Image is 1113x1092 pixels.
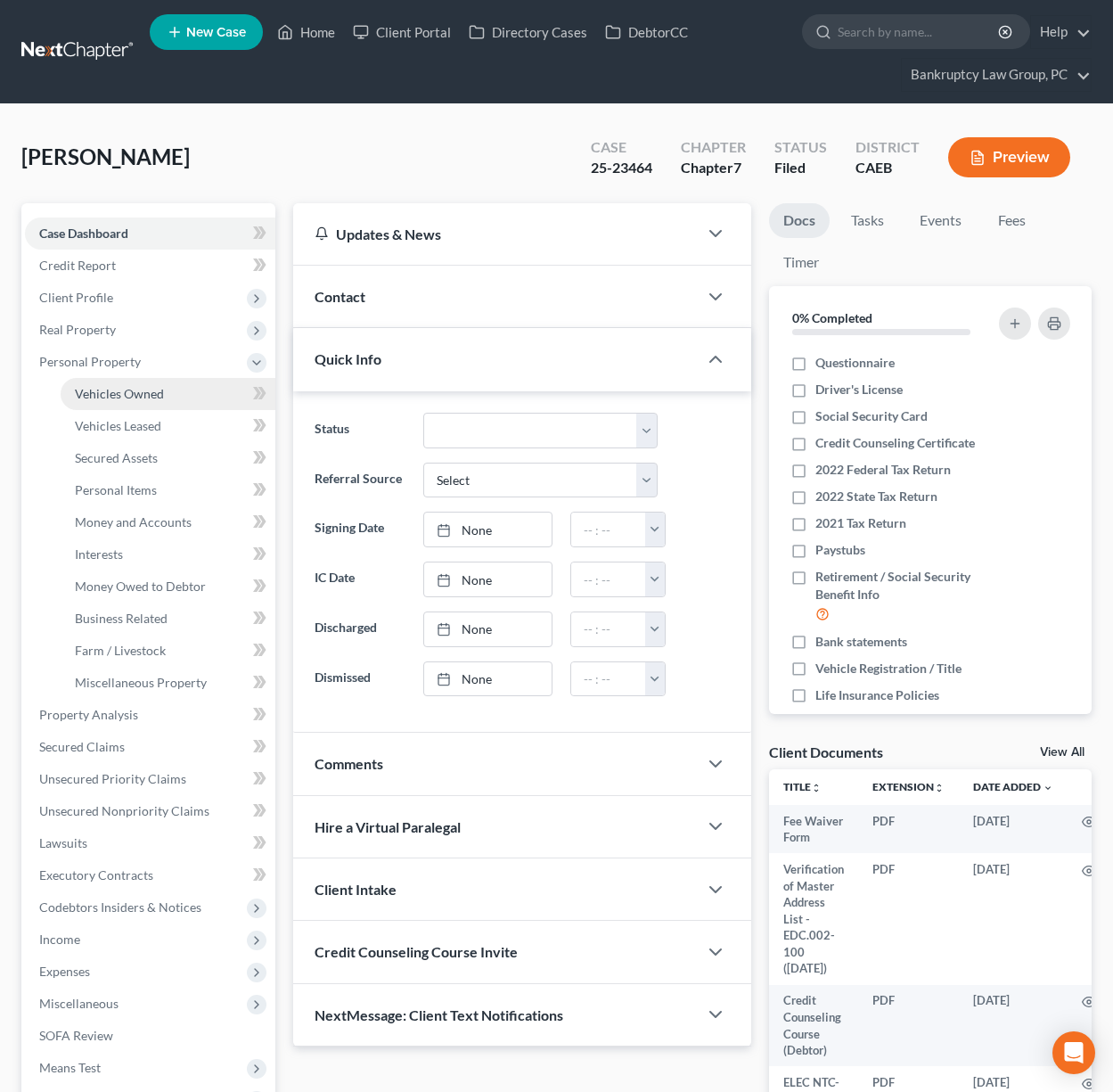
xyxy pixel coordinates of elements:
a: Farm / Livestock [61,635,275,667]
a: Extensionunfold_more [872,780,945,793]
a: Vehicles Owned [61,378,275,410]
a: Interests [61,538,275,571]
i: expand_more [1043,783,1053,793]
span: Client Profile [39,290,113,305]
span: Client Intake [315,881,397,898]
td: Verification of Master Address List - EDC.002-100 ([DATE]) [769,853,858,984]
td: [DATE] [959,805,1068,854]
input: -- : -- [571,612,646,646]
a: None [424,562,552,596]
a: Unsecured Priority Claims [25,763,275,795]
label: Discharged [306,612,414,647]
span: Secured Assets [75,450,158,465]
span: Personal Items [75,482,157,497]
span: Business Related [75,611,168,626]
a: Case Dashboard [25,218,275,250]
div: Updates & News [315,225,676,243]
input: Search by name... [838,15,1001,48]
i: unfold_more [811,783,822,793]
span: Social Security Card [815,407,928,425]
span: Life Insurance Policies [815,686,939,704]
span: Interests [75,546,123,562]
span: Codebtors Insiders & Notices [39,899,201,915]
div: Client Documents [769,743,883,761]
a: Bankruptcy Law Group, PC [902,59,1091,91]
div: Status [774,137,827,158]
div: Open Intercom Messenger [1052,1031,1095,1074]
span: Money Owed to Debtor [75,579,206,594]
a: Date Added expand_more [973,780,1053,793]
label: Status [306,413,414,448]
input: -- : -- [571,562,646,596]
span: Quick Info [315,350,381,367]
span: Miscellaneous [39,996,119,1011]
label: Dismissed [306,661,414,697]
span: Money and Accounts [75,514,192,530]
a: None [424,662,552,696]
div: Chapter [681,158,746,178]
a: Titleunfold_more [783,780,822,793]
i: unfold_more [934,783,945,793]
button: Preview [948,137,1070,177]
span: Miscellaneous Property [75,675,207,690]
span: Questionnaire [815,354,895,372]
a: Property Analysis [25,699,275,731]
a: Help [1031,16,1091,48]
span: Credit Report [39,258,116,273]
td: [DATE] [959,853,1068,984]
a: None [424,612,552,646]
span: Property Analysis [39,707,138,722]
a: Directory Cases [460,16,596,48]
td: Credit Counseling Course (Debtor) [769,985,858,1067]
td: Fee Waiver Form [769,805,858,854]
span: Executory Contracts [39,867,153,883]
a: Credit Report [25,250,275,282]
a: View All [1040,746,1084,759]
span: Hire a Virtual Paralegal [315,818,461,835]
a: Executory Contracts [25,859,275,891]
a: Personal Items [61,474,275,506]
a: Docs [769,203,830,238]
td: [DATE] [959,985,1068,1067]
span: Secured Claims [39,739,125,754]
span: Farm / Livestock [75,643,166,658]
a: Unsecured Nonpriority Claims [25,795,275,827]
span: Unsecured Priority Claims [39,771,186,786]
a: Client Portal [344,16,460,48]
a: Tasks [837,203,898,238]
label: IC Date [306,562,414,597]
a: Money and Accounts [61,506,275,538]
span: Means Test [39,1060,101,1075]
a: Secured Claims [25,731,275,763]
td: PDF [858,985,959,1067]
a: Secured Assets [61,442,275,474]
span: New Case [186,26,246,39]
a: Fees [983,203,1040,238]
span: Retirement / Social Security Benefit Info [815,568,995,603]
span: Contact [315,288,365,305]
div: Case [591,137,652,158]
a: Business Related [61,603,275,635]
span: Real Property [39,322,116,337]
span: [PERSON_NAME] [21,144,190,169]
span: Driver's License [815,381,903,398]
div: 25-23464 [591,158,652,178]
a: Events [905,203,976,238]
span: Retirement Account Statements Showing Balance [815,713,995,749]
div: Chapter [681,137,746,158]
div: CAEB [855,158,920,178]
input: -- : -- [571,662,646,696]
span: NextMessage: Client Text Notifications [315,1006,563,1023]
span: Vehicles Owned [75,386,164,401]
a: DebtorCC [596,16,697,48]
span: Credit Counseling Course Invite [315,943,518,960]
a: SOFA Review [25,1020,275,1052]
span: Vehicles Leased [75,418,161,433]
span: 7 [733,159,741,176]
a: None [424,513,552,546]
a: Lawsuits [25,827,275,859]
span: Lawsuits [39,835,87,850]
input: -- : -- [571,513,646,546]
span: Income [39,932,80,947]
span: Case Dashboard [39,226,128,241]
